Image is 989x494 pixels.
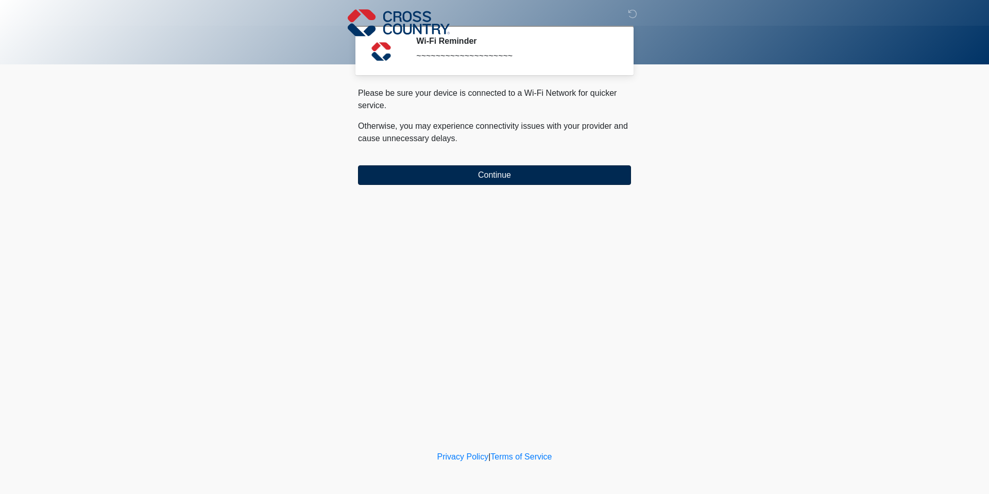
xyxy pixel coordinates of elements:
[488,452,490,461] a: |
[358,165,631,185] button: Continue
[416,50,616,62] div: ~~~~~~~~~~~~~~~~~~~~
[358,120,631,145] p: Otherwise, you may experience connectivity issues with your provider and cause unnecessary delays
[348,8,450,38] img: Cross Country Logo
[490,452,552,461] a: Terms of Service
[358,87,631,112] p: Please be sure your device is connected to a Wi-Fi Network for quicker service.
[366,36,397,67] img: Agent Avatar
[455,134,457,143] span: .
[437,452,489,461] a: Privacy Policy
